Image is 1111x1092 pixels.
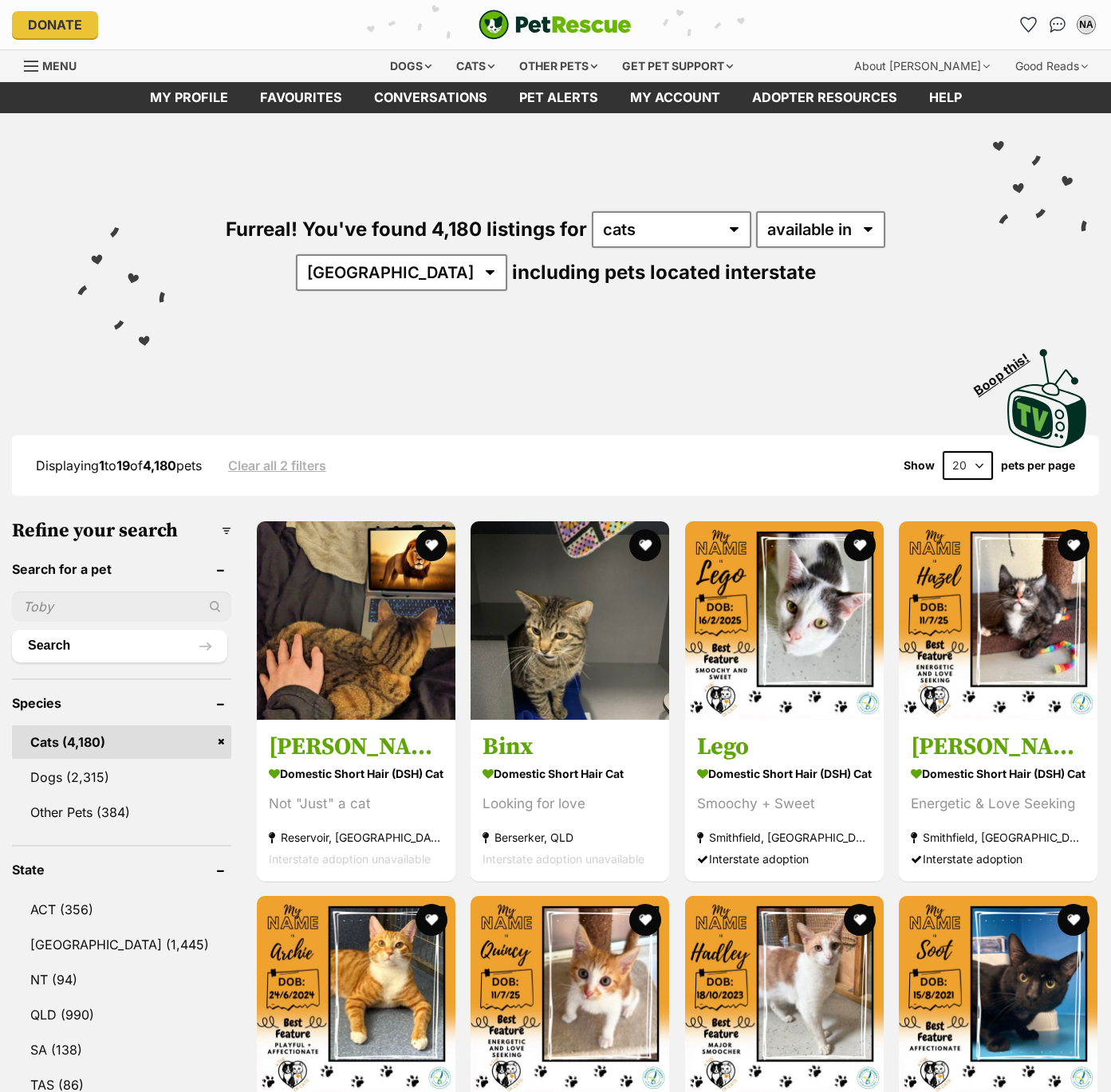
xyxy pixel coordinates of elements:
header: Species [12,696,231,710]
div: Energetic & Love Seeking [911,792,1085,814]
button: favourite [1058,904,1089,936]
img: Binx - Domestic Short Hair Cat [471,521,669,720]
span: Boop this! [971,340,1045,398]
a: Cats (4,180) [12,725,231,759]
input: Toby [12,591,231,622]
a: [PERSON_NAME] Domestic Short Hair (DSH) Cat Not "Just" a cat Reservoir, [GEOGRAPHIC_DATA] Interst... [257,719,455,881]
a: Pet alerts [503,82,614,113]
a: Dogs (2,315) [12,760,231,794]
a: Conversations [1045,12,1070,37]
strong: Domestic Short Hair Cat [483,761,657,784]
a: Favourites [1016,12,1042,37]
div: Not "Just" a cat [269,792,443,814]
div: Get pet support [611,50,744,82]
button: favourite [630,904,662,936]
a: NT (94) [12,963,231,996]
div: Good Reads [1004,50,1099,82]
div: Interstate adoption [911,847,1085,869]
a: Boop this! [1007,335,1087,451]
div: NA [1078,17,1094,33]
h3: [PERSON_NAME] [911,731,1085,761]
img: logo-cat-932fe2b9b8326f06289b0f2fb663e598f794de774fb13d1741a6617ecf9a85b4.svg [479,10,632,40]
a: QLD (990) [12,998,231,1031]
a: Menu [24,50,88,79]
button: favourite [416,904,447,936]
h3: Binx [483,731,657,761]
strong: 4,180 [143,458,176,473]
strong: 1 [99,458,104,473]
img: Lego - Domestic Short Hair (DSH) Cat [685,521,884,720]
a: Adopter resources [736,82,913,113]
a: Favourites [244,82,358,113]
span: Furreal! You've found 4,180 listings for [226,218,587,241]
a: My account [614,82,736,113]
ul: Account quick links [1016,12,1099,37]
a: Clear all 2 filters [228,458,326,473]
img: PetRescue TV logo [1007,349,1087,448]
strong: Smithfield, [GEOGRAPHIC_DATA] [911,826,1085,847]
strong: Reservoir, [GEOGRAPHIC_DATA] [269,826,443,847]
strong: Smithfield, [GEOGRAPHIC_DATA] [697,826,872,847]
span: Show [904,459,935,472]
img: chat-41dd97257d64d25036548639549fe6c8038ab92f7586957e7f3b1b290dea8141.svg [1050,17,1066,33]
h3: [PERSON_NAME] [269,731,443,761]
a: [PERSON_NAME] Domestic Short Hair (DSH) Cat Energetic & Love Seeking Smithfield, [GEOGRAPHIC_DATA... [899,719,1097,881]
div: About [PERSON_NAME] [843,50,1001,82]
header: Search for a pet [12,562,231,576]
button: My account [1074,12,1099,37]
div: Interstate adoption [697,847,872,869]
span: Interstate adoption unavailable [483,851,644,865]
a: ACT (356) [12,893,231,926]
a: Help [913,82,978,113]
a: conversations [358,82,503,113]
button: favourite [844,904,876,936]
strong: Domestic Short Hair (DSH) Cat [911,761,1085,784]
a: PetRescue [479,10,632,40]
a: Lego Domestic Short Hair (DSH) Cat Smoochy + Sweet Smithfield, [GEOGRAPHIC_DATA] Interstate adoption [685,719,884,881]
img: Sasha - Domestic Short Hair (DSH) Cat [257,521,455,720]
header: State [12,862,231,877]
a: My profile [134,82,244,113]
a: Other Pets (384) [12,795,231,829]
a: SA (138) [12,1033,231,1066]
div: Cats [445,50,506,82]
div: Smoochy + Sweet [697,792,872,814]
strong: Berserker, QLD [483,826,657,847]
h3: Lego [697,731,872,761]
label: pets per page [1001,459,1075,472]
button: favourite [1058,529,1089,561]
img: Hazel - Domestic Short Hair (DSH) Cat [899,521,1097,720]
a: [GEOGRAPHIC_DATA] (1,445) [12,928,231,961]
strong: Domestic Short Hair (DSH) Cat [269,761,443,784]
span: including pets located interstate [512,261,816,284]
div: Dogs [379,50,443,82]
span: Menu [42,59,77,73]
button: favourite [630,529,662,561]
h3: Refine your search [12,520,231,542]
span: Interstate adoption unavailable [269,851,431,865]
a: Binx Domestic Short Hair Cat Looking for love Berserker, QLD Interstate adoption unavailable [471,719,669,881]
button: Search [12,630,227,662]
span: Displaying to of pets [36,458,202,473]
strong: 19 [116,458,130,473]
button: favourite [416,529,447,561]
div: Looking for love [483,792,657,814]
strong: Domestic Short Hair (DSH) Cat [697,761,872,784]
button: favourite [844,529,876,561]
a: Donate [12,11,98,38]
div: Other pets [508,50,609,82]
